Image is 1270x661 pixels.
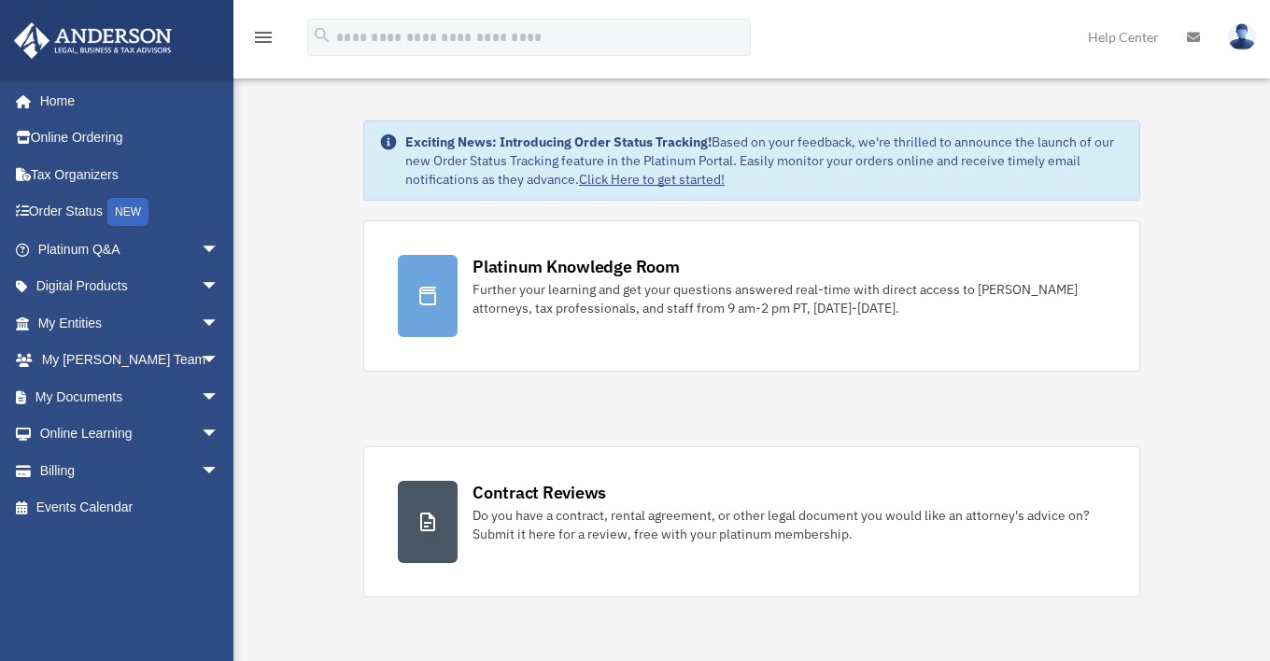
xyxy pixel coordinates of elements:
div: Further your learning and get your questions answered real-time with direct access to [PERSON_NAM... [473,280,1106,317]
a: Digital Productsarrow_drop_down [13,268,247,305]
a: Order StatusNEW [13,193,247,232]
a: Online Ordering [13,120,247,157]
i: menu [252,26,275,49]
a: My [PERSON_NAME] Teamarrow_drop_down [13,342,247,379]
img: Anderson Advisors Platinum Portal [8,22,177,59]
a: My Documentsarrow_drop_down [13,378,247,415]
div: NEW [107,198,148,226]
img: User Pic [1228,23,1256,50]
a: Contract Reviews Do you have a contract, rental agreement, or other legal document you would like... [363,446,1140,598]
a: Platinum Knowledge Room Further your learning and get your questions answered real-time with dire... [363,220,1140,372]
span: arrow_drop_down [201,342,238,380]
div: Do you have a contract, rental agreement, or other legal document you would like an attorney's ad... [473,506,1106,543]
span: arrow_drop_down [201,231,238,269]
i: search [312,25,332,46]
a: My Entitiesarrow_drop_down [13,304,247,342]
a: Events Calendar [13,489,247,527]
a: Billingarrow_drop_down [13,452,247,489]
div: Platinum Knowledge Room [473,255,680,278]
span: arrow_drop_down [201,452,238,490]
span: arrow_drop_down [201,268,238,306]
span: arrow_drop_down [201,378,238,416]
div: Based on your feedback, we're thrilled to announce the launch of our new Order Status Tracking fe... [405,133,1124,189]
a: Click Here to get started! [579,171,725,188]
a: Online Learningarrow_drop_down [13,415,247,453]
a: Tax Organizers [13,156,247,193]
span: arrow_drop_down [201,304,238,343]
div: Contract Reviews [473,481,606,504]
a: Platinum Q&Aarrow_drop_down [13,231,247,268]
span: arrow_drop_down [201,415,238,454]
a: menu [252,33,275,49]
a: Home [13,82,238,120]
strong: Exciting News: Introducing Order Status Tracking! [405,134,712,150]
